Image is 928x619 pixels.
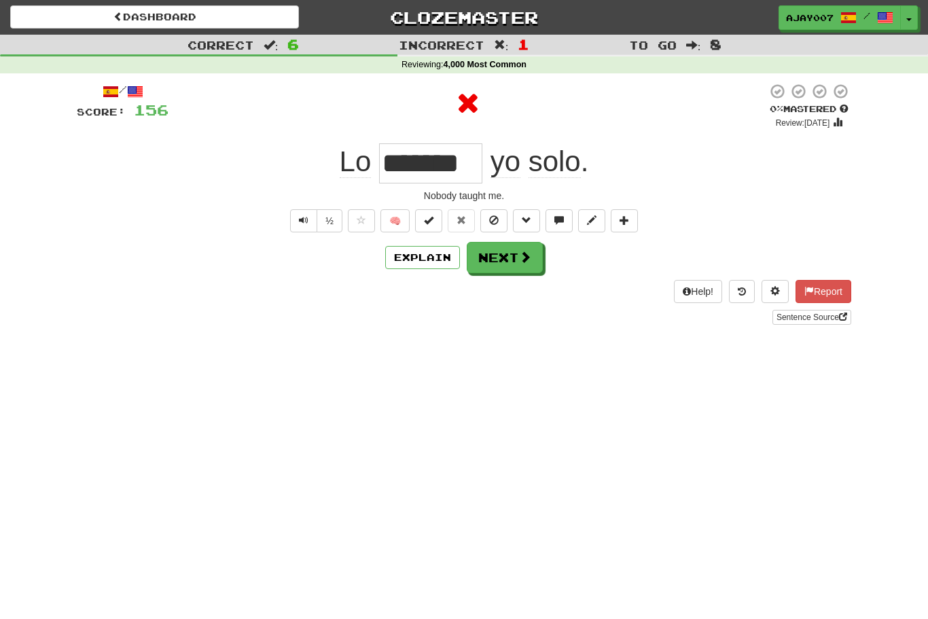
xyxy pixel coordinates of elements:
span: Incorrect [399,38,484,52]
span: 156 [134,101,168,118]
button: Reset to 0% Mastered (alt+r) [448,209,475,232]
span: : [264,39,279,51]
button: Favorite sentence (alt+f) [348,209,375,232]
button: 🧠 [380,209,410,232]
span: / [863,11,870,20]
div: Mastered [767,103,851,116]
a: Dashboard [10,5,299,29]
span: To go [629,38,677,52]
span: solo [529,145,581,178]
span: yo [490,145,520,178]
button: ½ [317,209,342,232]
span: 6 [287,36,299,52]
button: Play sentence audio (ctl+space) [290,209,317,232]
button: Discuss sentence (alt+u) [546,209,573,232]
span: Score: [77,106,126,118]
span: 0 % [770,103,783,114]
span: Correct [188,38,254,52]
div: / [77,83,168,100]
button: Report [796,280,851,303]
div: Text-to-speech controls [287,209,342,232]
button: Grammar (alt+g) [513,209,540,232]
button: Help! [674,280,722,303]
small: Review: [DATE] [776,118,830,128]
span: 8 [710,36,721,52]
button: Add to collection (alt+a) [611,209,638,232]
button: Next [467,242,543,273]
button: Ignore sentence (alt+i) [480,209,507,232]
span: . [482,145,588,178]
span: ajay007 [786,12,834,24]
a: ajay007 / [779,5,901,30]
span: 1 [518,36,529,52]
div: Nobody taught me. [77,189,851,202]
button: Round history (alt+y) [729,280,755,303]
span: : [494,39,509,51]
strong: 4,000 Most Common [444,60,527,69]
button: Explain [385,246,460,269]
button: Edit sentence (alt+d) [578,209,605,232]
span: Lo [340,145,372,178]
a: Clozemaster [319,5,608,29]
a: Sentence Source [772,310,851,325]
button: Set this sentence to 100% Mastered (alt+m) [415,209,442,232]
span: : [686,39,701,51]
